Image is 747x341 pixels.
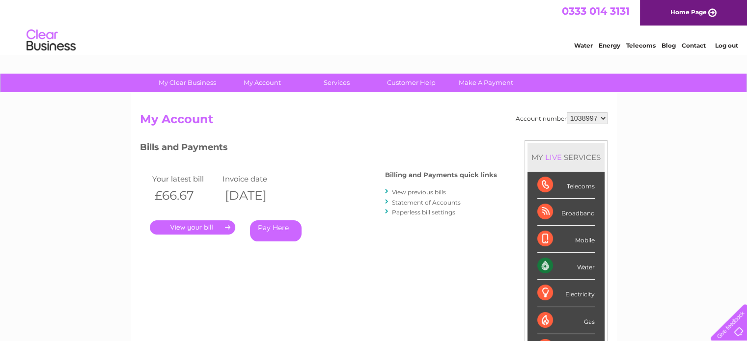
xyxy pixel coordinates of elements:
div: Gas [537,307,595,334]
a: My Account [221,74,303,92]
a: Log out [715,42,738,49]
div: Broadband [537,199,595,226]
a: Paperless bill settings [392,209,455,216]
a: Telecoms [626,42,656,49]
div: MY SERVICES [527,143,605,171]
a: . [150,220,235,235]
a: Pay Here [250,220,302,241]
img: logo.png [26,26,76,55]
a: Contact [682,42,706,49]
td: Your latest bill [150,172,221,185]
div: Water [537,253,595,280]
th: [DATE] [220,185,291,206]
a: Blog [662,42,676,49]
a: View previous bills [392,188,446,196]
h3: Bills and Payments [140,140,497,157]
div: Mobile [537,226,595,253]
a: Make A Payment [445,74,526,92]
div: Account number [516,112,608,124]
td: Invoice date [220,172,291,185]
a: Water [574,42,593,49]
a: My Clear Business [147,74,228,92]
a: Services [296,74,377,92]
a: Customer Help [371,74,452,92]
h4: Billing and Payments quick links [385,171,497,179]
a: Statement of Accounts [392,199,461,206]
h2: My Account [140,112,608,131]
th: £66.67 [150,185,221,206]
div: LIVE [543,153,564,162]
div: Telecoms [537,172,595,199]
div: Electricity [537,280,595,307]
a: Energy [599,42,620,49]
div: Clear Business is a trading name of Verastar Limited (registered in [GEOGRAPHIC_DATA] No. 3667643... [142,5,606,48]
a: 0333 014 3131 [562,5,630,17]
